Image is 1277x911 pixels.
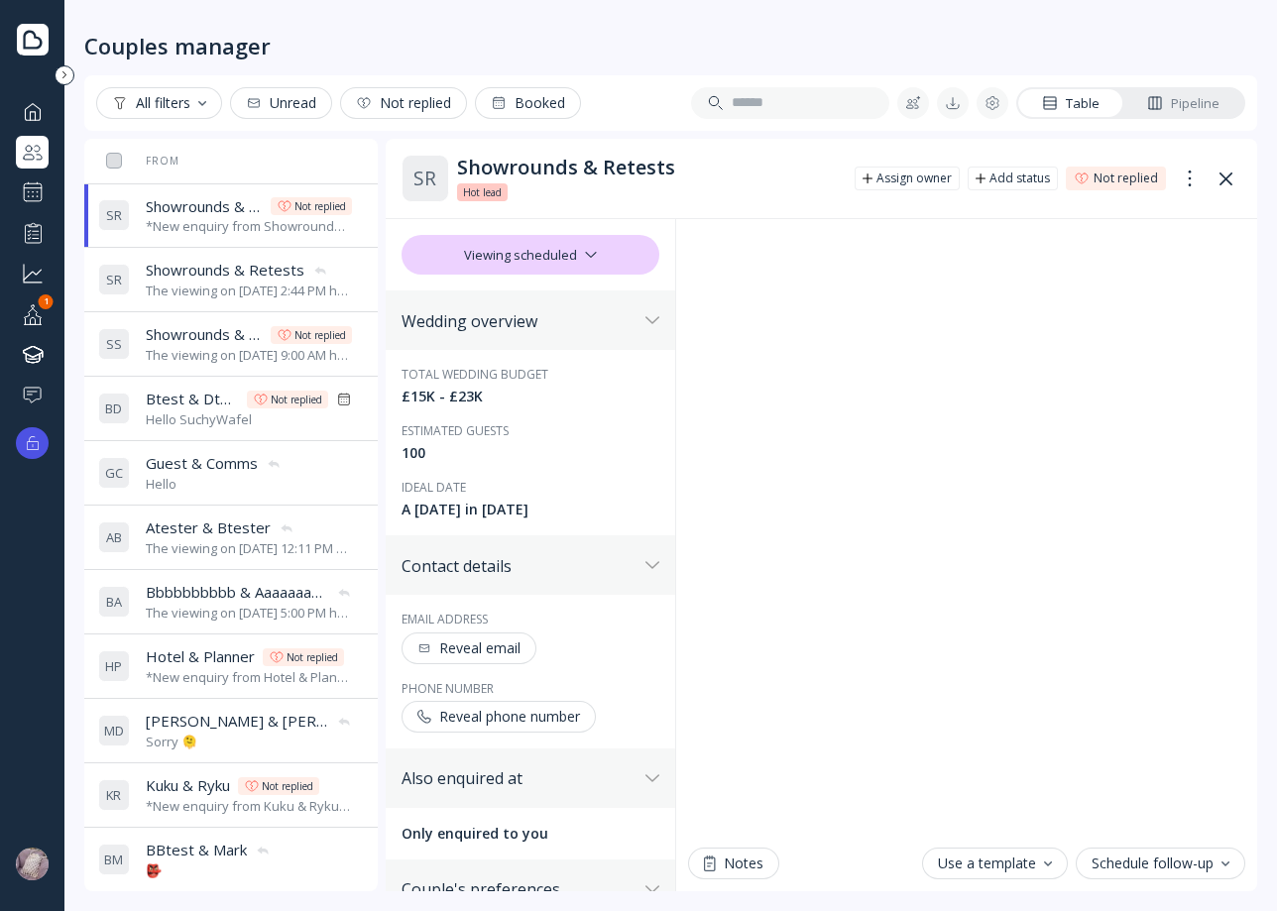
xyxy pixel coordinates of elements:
div: A B [98,521,130,553]
a: Knowledge hub [16,338,49,371]
div: Only enquired to you [402,824,659,844]
button: Reveal email [402,632,536,664]
button: Reveal phone number [402,701,596,733]
div: Wedding overview [402,311,638,331]
div: S S [98,328,130,360]
div: Booked [491,95,565,111]
div: B D [98,393,130,424]
div: Not replied [262,778,313,794]
div: A [DATE] in [DATE] [402,500,659,519]
div: *New enquiry from Hotel & Planner:* Another test message *They're interested in receiving the fol... [146,668,352,687]
div: Viewing scheduled [402,235,659,275]
div: Total wedding budget [402,366,659,383]
a: Help & support [16,379,49,411]
span: BBtest & Mark [146,840,247,860]
div: £15K - £23K [402,387,659,406]
div: Not replied [356,95,451,111]
button: Unread [230,87,332,119]
div: S R [98,199,130,231]
div: Use a template [938,855,1052,871]
div: S R [98,264,130,295]
div: Reveal email [417,640,521,656]
div: Pipeline [1147,94,1219,113]
span: Showrounds & Retests [146,196,263,217]
span: Btest & Dtest [146,389,239,409]
span: Showrounds & Scheduler [146,324,263,345]
div: All filters [112,95,206,111]
iframe: Chat [688,219,1245,836]
span: Showrounds & Retests [146,260,304,281]
a: Your profile1 [16,297,49,330]
div: G C [98,457,130,489]
div: From [98,154,179,168]
div: Contact details [402,556,638,576]
button: Booked [475,87,581,119]
div: Your profile [16,297,49,330]
a: Couples manager [16,136,49,169]
div: Phone number [402,680,659,697]
div: 👺 [146,861,271,880]
button: Notes [688,848,779,879]
div: Not replied [294,327,346,343]
div: Not replied [1094,171,1158,186]
div: B M [98,844,130,875]
div: Sorry 🫠 [146,733,352,751]
div: *New enquiry from Kuku & Ryku:* Hi, We’re interested in your venue for our wedding! We would like... [146,797,352,816]
a: Grow your business [16,257,49,289]
div: Not replied [287,649,338,665]
div: Also enquired at [402,768,638,788]
div: M D [98,715,130,746]
button: All filters [96,87,222,119]
span: Atester & Btester [146,517,271,538]
div: *New enquiry from Showrounds & Retests:* Hi, We're interested in your venue! Can you let us know ... [146,217,352,236]
a: Showrounds Scheduler [16,176,49,208]
div: B A [98,586,130,618]
div: S R [402,155,449,202]
a: Dashboard [16,95,49,128]
span: [PERSON_NAME] & [PERSON_NAME] [146,711,328,732]
div: Email address [402,611,659,627]
button: Not replied [340,87,467,119]
div: The viewing on [DATE] 9:00 AM has been successfully cancelled by SuchyWafel. [146,346,352,365]
span: Kuku & Ryku [146,775,230,796]
div: Couple's preferences [402,879,638,899]
div: Estimated guests [402,422,659,439]
div: Hello SuchyWafel [146,410,352,429]
button: Schedule follow-up [1076,848,1245,879]
div: 100 [402,443,659,463]
div: Not replied [294,198,346,214]
div: Ideal date [402,479,659,496]
div: 1 [39,294,54,309]
div: H P [98,650,130,682]
div: Unread [246,95,316,111]
div: Assign owner [876,171,952,186]
div: Couples manager [84,32,271,59]
button: Upgrade options [16,427,49,459]
div: The viewing on [DATE] 2:44 PM has been successfully cancelled by SuchyWafel. [146,282,352,300]
div: Not replied [271,392,322,407]
div: K R [98,779,130,811]
span: Guest & Comms [146,453,258,474]
div: Reveal phone number [417,709,580,725]
div: The viewing on [DATE] 5:00 PM has been successfully cancelled by SuchyWafel. [146,604,352,623]
span: Hotel & Planner [146,646,255,667]
span: Bbbbbbbbbb & Aaaaaaaaaaa [146,582,328,603]
div: The viewing on [DATE] 12:11 PM has been successfully cancelled by SuchyWafel. [146,539,352,558]
div: Showrounds & Retests [457,156,839,179]
button: Use a template [922,848,1068,879]
a: Performance [16,216,49,249]
span: Hot lead [463,184,502,200]
div: Table [1042,94,1100,113]
div: Schedule follow-up [1092,855,1229,871]
div: Hello [146,475,282,494]
div: Add status [989,171,1050,186]
div: Notes [704,855,763,871]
